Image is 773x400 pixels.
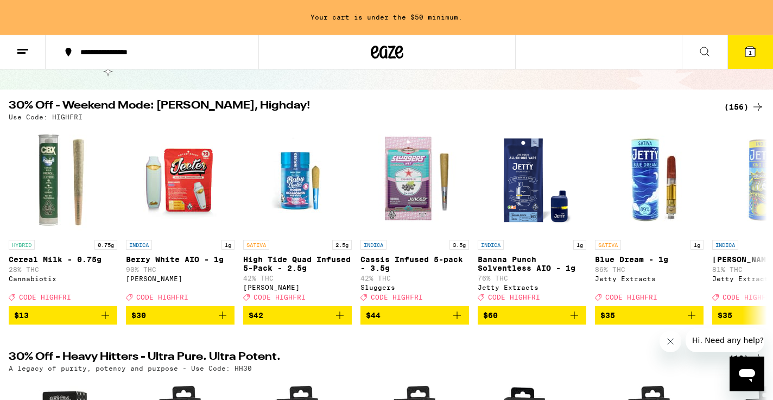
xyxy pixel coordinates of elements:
[9,255,117,264] p: Cereal Milk - 0.75g
[483,311,498,320] span: $60
[366,311,381,320] span: $44
[478,275,586,282] p: 76% THC
[605,294,657,301] span: CODE HIGHFRI
[126,126,235,306] a: Open page for Berry White AIO - 1g from Jeeter
[254,294,306,301] span: CODE HIGHFRI
[126,306,235,325] button: Add to bag
[360,126,469,234] img: Sluggers - Cassis Infused 5-pack - 3.5g
[243,240,269,250] p: SATIVA
[360,240,386,250] p: INDICA
[749,49,752,56] span: 1
[243,275,352,282] p: 42% THC
[14,311,29,320] span: $13
[9,126,117,234] img: Cannabiotix - Cereal Milk - 0.75g
[9,352,711,365] h2: 30% Off - Heavy Hitters - Ultra Pure. Ultra Potent.
[449,240,469,250] p: 3.5g
[712,240,738,250] p: INDICA
[332,240,352,250] p: 2.5g
[9,113,83,120] p: Use Code: HIGHFRI
[595,126,704,234] img: Jetty Extracts - Blue Dream - 1g
[595,275,704,282] div: Jetty Extracts
[249,311,263,320] span: $42
[595,306,704,325] button: Add to bag
[478,126,586,234] img: Jetty Extracts - Banana Punch Solventless AIO - 1g
[221,240,235,250] p: 1g
[9,306,117,325] button: Add to bag
[9,126,117,306] a: Open page for Cereal Milk - 0.75g from Cannabiotix
[488,294,540,301] span: CODE HIGHFRI
[573,240,586,250] p: 1g
[9,365,252,372] p: A legacy of purity, potency and purpose - Use Code: HH30
[360,126,469,306] a: Open page for Cassis Infused 5-pack - 3.5g from Sluggers
[243,284,352,291] div: [PERSON_NAME]
[94,240,117,250] p: 0.75g
[360,275,469,282] p: 42% THC
[595,240,621,250] p: SATIVA
[9,266,117,273] p: 28% THC
[718,311,732,320] span: $35
[243,306,352,325] button: Add to bag
[126,266,235,273] p: 90% THC
[243,126,352,306] a: Open page for High Tide Quad Infused 5-Pack - 2.5g from Jeeter
[595,266,704,273] p: 86% THC
[9,240,35,250] p: HYBRID
[478,306,586,325] button: Add to bag
[690,240,704,250] p: 1g
[131,311,146,320] span: $30
[595,255,704,264] p: Blue Dream - 1g
[724,100,764,113] a: (156)
[9,100,711,113] h2: 30% Off - Weekend Mode: [PERSON_NAME], Highday!
[478,126,586,306] a: Open page for Banana Punch Solventless AIO - 1g from Jetty Extracts
[126,126,235,234] img: Jeeter - Berry White AIO - 1g
[126,240,152,250] p: INDICA
[478,284,586,291] div: Jetty Extracts
[595,126,704,306] a: Open page for Blue Dream - 1g from Jetty Extracts
[360,284,469,291] div: Sluggers
[126,275,235,282] div: [PERSON_NAME]
[360,255,469,272] p: Cassis Infused 5-pack - 3.5g
[730,357,764,391] iframe: Button to launch messaging window
[360,306,469,325] button: Add to bag
[478,240,504,250] p: INDICA
[136,294,188,301] span: CODE HIGHFRI
[243,126,352,234] img: Jeeter - High Tide Quad Infused 5-Pack - 2.5g
[126,255,235,264] p: Berry White AIO - 1g
[729,352,764,365] a: (10)
[478,255,586,272] p: Banana Punch Solventless AIO - 1g
[686,328,764,352] iframe: Message from company
[9,275,117,282] div: Cannabiotix
[600,311,615,320] span: $35
[371,294,423,301] span: CODE HIGHFRI
[243,255,352,272] p: High Tide Quad Infused 5-Pack - 2.5g
[727,35,773,69] button: 1
[19,294,71,301] span: CODE HIGHFRI
[660,331,681,352] iframe: Close message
